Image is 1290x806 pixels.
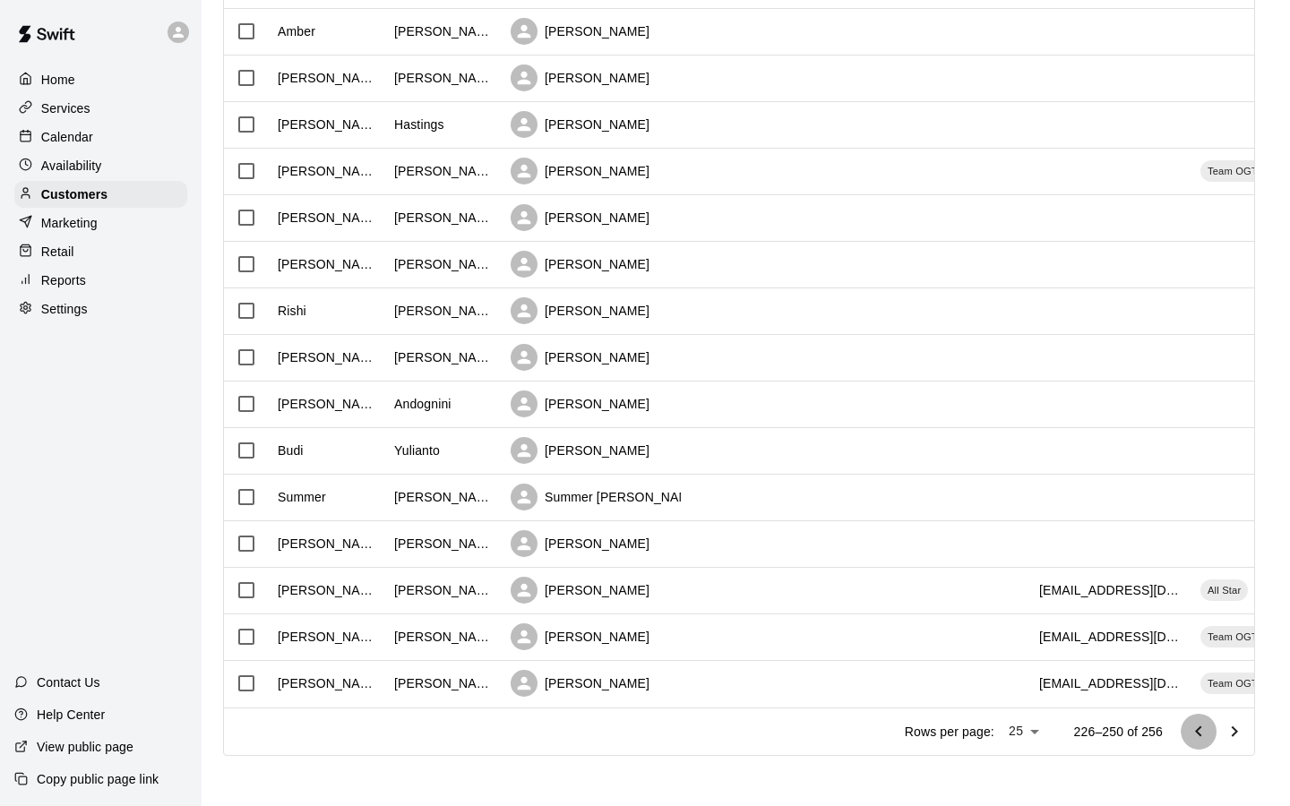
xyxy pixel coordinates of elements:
[14,95,187,122] a: Services
[37,738,133,756] p: View public page
[278,348,376,366] div: Darius
[1200,673,1272,694] div: Team OGTX
[511,344,649,371] div: [PERSON_NAME]
[14,66,187,93] a: Home
[394,116,444,133] div: Hastings
[511,484,701,510] div: Summer [PERSON_NAME]
[1200,676,1272,690] span: Team OGTX
[511,158,649,184] div: [PERSON_NAME]
[1200,160,1272,182] div: Team OGTX
[394,69,493,87] div: Butler
[1039,674,1182,692] div: Mackenzie_brasher@yahoo.com
[511,18,649,45] div: [PERSON_NAME]
[278,488,326,506] div: Summer
[511,670,649,697] div: [PERSON_NAME]
[1074,723,1163,741] p: 226–250 of 256
[1200,583,1248,597] span: All Star
[394,395,451,413] div: Andognini
[14,124,187,150] a: Calendar
[394,348,493,366] div: Bronner
[1200,630,1272,644] span: Team OGTX
[278,116,376,133] div: Tara
[394,488,493,506] div: Tippen
[1002,718,1045,744] div: 25
[278,674,376,692] div: Mackenzie
[511,530,649,557] div: [PERSON_NAME]
[14,210,187,236] a: Marketing
[394,535,493,553] div: Ross
[905,723,994,741] p: Rows per page:
[394,162,493,180] div: Davis
[278,535,376,553] div: Sean
[278,255,376,273] div: Jeff
[41,185,107,203] p: Customers
[41,71,75,89] p: Home
[394,22,493,40] div: Adair
[14,181,187,208] a: Customers
[14,152,187,179] a: Availability
[511,623,649,650] div: [PERSON_NAME]
[1200,626,1272,647] div: Team OGTX
[41,99,90,117] p: Services
[394,255,493,273] div: mccall
[278,302,306,320] div: Rishi
[278,162,376,180] div: Kelly
[278,22,315,40] div: Amber
[41,300,88,318] p: Settings
[41,157,102,175] p: Availability
[1039,628,1182,646] div: drebes2315@gmail.com
[14,238,187,265] a: Retail
[511,204,649,231] div: [PERSON_NAME]
[394,628,493,646] div: Drebes
[511,111,649,138] div: [PERSON_NAME]
[41,243,74,261] p: Retail
[278,395,376,413] div: Dani
[41,214,98,232] p: Marketing
[14,296,187,322] a: Settings
[394,442,440,459] div: Yulianto
[278,442,304,459] div: Budi
[394,674,493,692] div: Brasher
[511,577,649,604] div: [PERSON_NAME]
[278,209,376,227] div: Roopa
[14,267,187,294] a: Reports
[511,390,649,417] div: [PERSON_NAME]
[278,69,376,87] div: Steve
[394,581,493,599] div: Butler
[37,706,105,724] p: Help Center
[37,673,100,691] p: Contact Us
[278,628,376,646] div: Nick
[394,302,493,320] div: Patel
[1039,581,1182,599] div: mrusc45@yahoo.com
[41,271,86,289] p: Reports
[1181,714,1217,750] button: Go to previous page
[511,64,649,91] div: [PERSON_NAME]
[1217,714,1252,750] button: Go to next page
[511,251,649,278] div: [PERSON_NAME]
[1200,579,1248,601] div: All Star
[1200,164,1272,178] span: Team OGTX
[511,297,649,324] div: [PERSON_NAME]
[41,128,93,146] p: Calendar
[37,770,159,788] p: Copy public page link
[278,581,376,599] div: Steven
[511,437,649,464] div: [PERSON_NAME]
[394,209,493,227] div: Bhamidipati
